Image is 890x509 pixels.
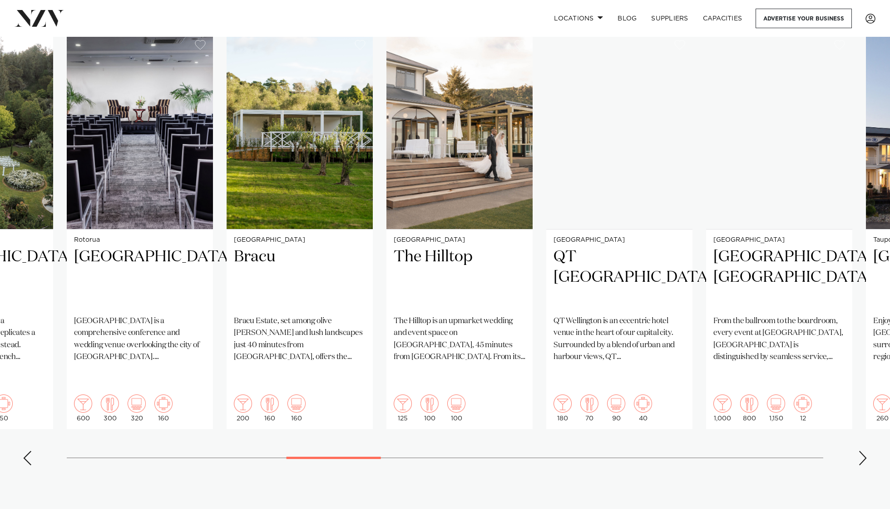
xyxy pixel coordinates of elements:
p: [GEOGRAPHIC_DATA] is a comprehensive conference and wedding venue overlooking the city of [GEOGRA... [74,315,206,363]
swiper-slide: 15 / 38 [546,33,692,429]
img: cocktail.png [74,394,92,413]
div: 70 [580,394,598,422]
img: theatre.png [607,394,625,413]
a: [GEOGRAPHIC_DATA] The Hilltop The Hilltop is an upmarket wedding and event space on [GEOGRAPHIC_D... [386,33,533,429]
img: nzv-logo.png [15,10,64,26]
swiper-slide: 14 / 38 [386,33,533,429]
img: cocktail.png [394,394,412,413]
a: [GEOGRAPHIC_DATA] [GEOGRAPHIC_DATA], [GEOGRAPHIC_DATA] From the ballroom to the boardroom, every ... [706,33,852,429]
h2: [GEOGRAPHIC_DATA], [GEOGRAPHIC_DATA] [713,247,845,308]
div: 160 [287,394,306,422]
div: 90 [607,394,625,422]
div: 800 [740,394,758,422]
div: 160 [261,394,279,422]
div: 200 [234,394,252,422]
a: SUPPLIERS [644,9,695,28]
div: 320 [128,394,146,422]
img: cocktail.png [713,394,732,413]
img: dining.png [740,394,758,413]
small: [GEOGRAPHIC_DATA] [554,237,685,244]
p: From the ballroom to the boardroom, every event at [GEOGRAPHIC_DATA], [GEOGRAPHIC_DATA] is distin... [713,315,845,363]
h2: Bracu [234,247,366,308]
a: BLOG [610,9,644,28]
img: dining.png [580,394,598,413]
p: The Hilltop is an upmarket wedding and event space on [GEOGRAPHIC_DATA], 45 minutes from [GEOGRAP... [394,315,525,363]
swiper-slide: 12 / 38 [67,33,213,429]
div: 180 [554,394,572,422]
a: Locations [547,9,610,28]
div: 100 [447,394,465,422]
div: 300 [101,394,119,422]
img: theatre.png [128,394,146,413]
img: theatre.png [287,394,306,413]
p: Bracu Estate, set among olive [PERSON_NAME] and lush landscapes just 40 minutes from [GEOGRAPHIC_... [234,315,366,363]
div: 40 [634,394,652,422]
div: 1,000 [713,394,732,422]
img: meeting.png [794,394,812,413]
div: 160 [154,394,173,422]
div: 12 [794,394,812,422]
img: theatre.png [447,394,465,413]
small: Rotorua [74,237,206,244]
h2: [GEOGRAPHIC_DATA] [74,247,206,308]
small: [GEOGRAPHIC_DATA] [394,237,525,244]
swiper-slide: 16 / 38 [706,33,852,429]
a: Advertise your business [756,9,852,28]
img: dining.png [101,394,119,413]
img: dining.png [420,394,439,413]
small: [GEOGRAPHIC_DATA] [713,237,845,244]
h2: QT [GEOGRAPHIC_DATA] [554,247,685,308]
div: 125 [394,394,412,422]
small: [GEOGRAPHIC_DATA] [234,237,366,244]
a: [GEOGRAPHIC_DATA] Bracu Bracu Estate, set among olive [PERSON_NAME] and lush landscapes just 40 m... [227,33,373,429]
a: [GEOGRAPHIC_DATA] QT [GEOGRAPHIC_DATA] QT Wellington is an eccentric hotel venue in the heart of ... [546,33,692,429]
img: dining.png [261,394,279,413]
img: meeting.png [154,394,173,413]
a: Rotorua [GEOGRAPHIC_DATA] [GEOGRAPHIC_DATA] is a comprehensive conference and wedding venue overl... [67,33,213,429]
img: cocktail.png [234,394,252,413]
h2: The Hilltop [394,247,525,308]
div: 600 [74,394,92,422]
img: theatre.png [767,394,785,413]
img: meeting.png [634,394,652,413]
div: 1,150 [767,394,785,422]
p: QT Wellington is an eccentric hotel venue in the heart of our capital city. Surrounded by a blend... [554,315,685,363]
div: 100 [420,394,439,422]
img: cocktail.png [554,394,572,413]
a: Capacities [696,9,750,28]
swiper-slide: 13 / 38 [227,33,373,429]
